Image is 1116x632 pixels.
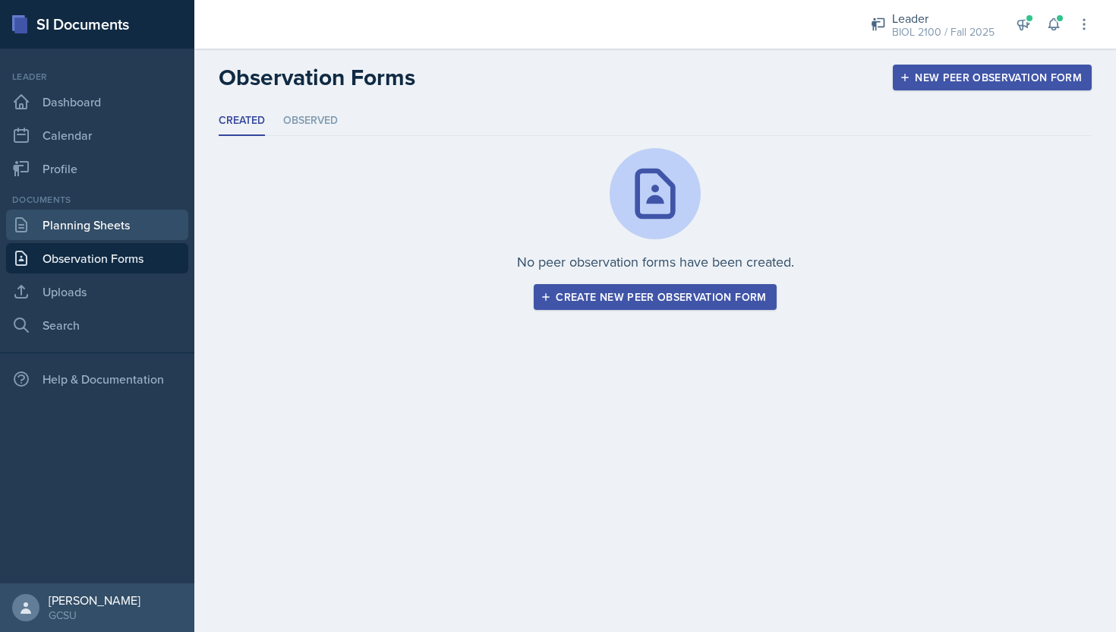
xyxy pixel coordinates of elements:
p: No peer observation forms have been created. [517,251,794,272]
a: Planning Sheets [6,210,188,240]
div: Leader [6,70,188,84]
div: Help & Documentation [6,364,188,394]
div: GCSU [49,608,140,623]
a: Search [6,310,188,340]
a: Calendar [6,120,188,150]
h2: Observation Forms [219,64,415,91]
button: New Peer Observation Form [893,65,1092,90]
li: Observed [283,106,338,136]
div: Leader [892,9,995,27]
div: New Peer Observation Form [903,71,1082,84]
div: Documents [6,193,188,207]
a: Profile [6,153,188,184]
li: Created [219,106,265,136]
div: [PERSON_NAME] [49,592,140,608]
button: Create new peer observation form [534,284,776,310]
a: Observation Forms [6,243,188,273]
div: Create new peer observation form [544,291,766,303]
a: Dashboard [6,87,188,117]
a: Uploads [6,276,188,307]
div: BIOL 2100 / Fall 2025 [892,24,995,40]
